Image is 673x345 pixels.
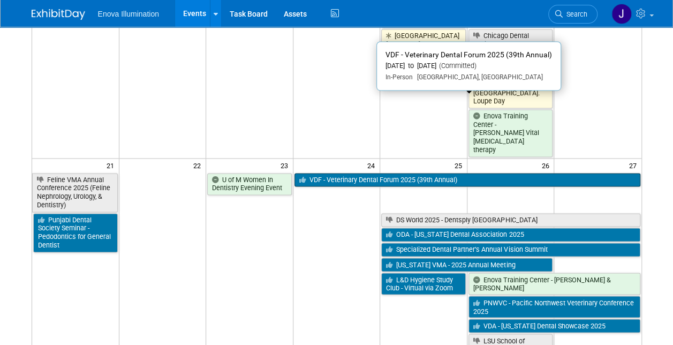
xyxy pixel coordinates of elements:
[105,159,119,172] span: 21
[468,319,640,333] a: VDA - [US_STATE] Dental Showcase 2025
[381,273,466,295] a: L&D Hygiene Study Club - Virtual via Zoom
[540,159,554,172] span: 26
[468,296,640,318] a: PNWVC - Pacific Northwest Veterinary Conference 2025
[381,258,553,272] a: [US_STATE] VMA - 2025 Annual Meeting
[192,159,206,172] span: 22
[381,228,640,242] a: ODA - [US_STATE] Dental Association 2025
[468,273,640,295] a: Enova Training Center - [PERSON_NAME] & [PERSON_NAME]
[385,50,552,59] span: VDF - Veterinary Dental Forum 2025 (39th Annual)
[413,73,543,81] span: [GEOGRAPHIC_DATA], [GEOGRAPHIC_DATA]
[32,173,118,212] a: Feline VMA Annual Conference 2025 (Feline Nephrology, Urology, & Dentistry)
[628,159,641,172] span: 27
[381,213,640,227] a: DS World 2025 - Dentsply [GEOGRAPHIC_DATA]
[32,9,85,20] img: ExhibitDay
[548,5,598,24] a: Search
[611,4,632,24] img: JeffD Dyll
[385,62,552,71] div: [DATE] to [DATE]
[563,10,587,18] span: Search
[381,243,640,257] a: Specialized Dental Partner’s Annual Vision Summit
[385,73,413,81] span: In-Person
[279,159,293,172] span: 23
[468,109,553,157] a: Enova Training Center - [PERSON_NAME] Vital [MEDICAL_DATA] therapy
[436,62,477,70] span: (Committed)
[33,213,118,252] a: Punjabi Dental Society Seminar - Pedodontics for General Dentist
[453,159,467,172] span: 25
[468,29,553,68] a: Chicago Dental Society - September Regional Meeting Lecture Series
[207,173,292,195] a: U of M Women In Dentistry Evening Event
[294,173,640,187] a: VDF - Veterinary Dental Forum 2025 (39th Annual)
[98,10,159,18] span: Enova Illumination
[366,159,380,172] span: 24
[381,29,466,51] a: [GEOGRAPHIC_DATA][US_STATE]-Loupe Day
